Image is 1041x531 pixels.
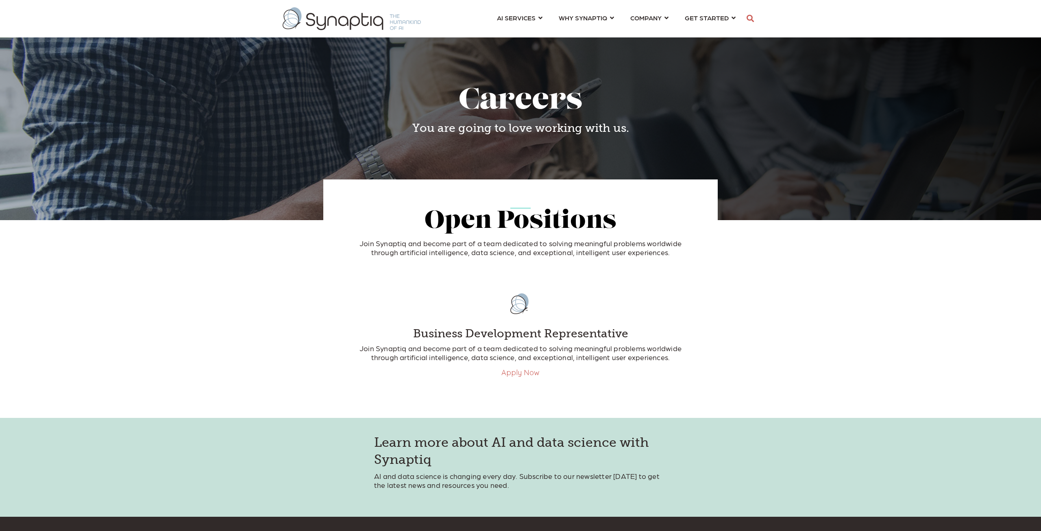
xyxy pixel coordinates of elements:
[630,10,669,25] a: COMPANY
[329,85,712,118] h1: Careers
[501,368,540,377] a: Apply Now
[350,208,691,235] h2: Open Positions
[685,10,736,25] a: GET STARTED
[489,4,744,33] nav: menu
[283,7,421,30] img: synaptiq logo-1
[497,10,542,25] a: AI SERVICES
[358,344,683,361] p: Join Synaptiq and become part of a team dedicated to solving meaningful problems worldwide throug...
[374,472,667,489] p: AI and data science is changing every day. Subscribe to our newsletter [DATE] to get the latest n...
[630,14,662,22] span: COMPANY
[374,434,667,468] h3: Learn more about AI and data science with Synaptiq
[359,239,682,256] span: Join Synaptiq and become part of a team dedicated to solving meaningful problems worldwide throug...
[559,10,614,25] a: WHY SYNAPTIQ
[685,14,729,22] span: GET STARTED
[500,284,541,323] img: synaptiq-logo-rgb_full-color-logomark-1
[358,327,683,341] h4: Business Development Representative
[329,121,712,135] h4: You are going to love working with us.
[559,14,607,22] span: WHY SYNAPTIQ
[497,14,536,22] span: AI SERVICES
